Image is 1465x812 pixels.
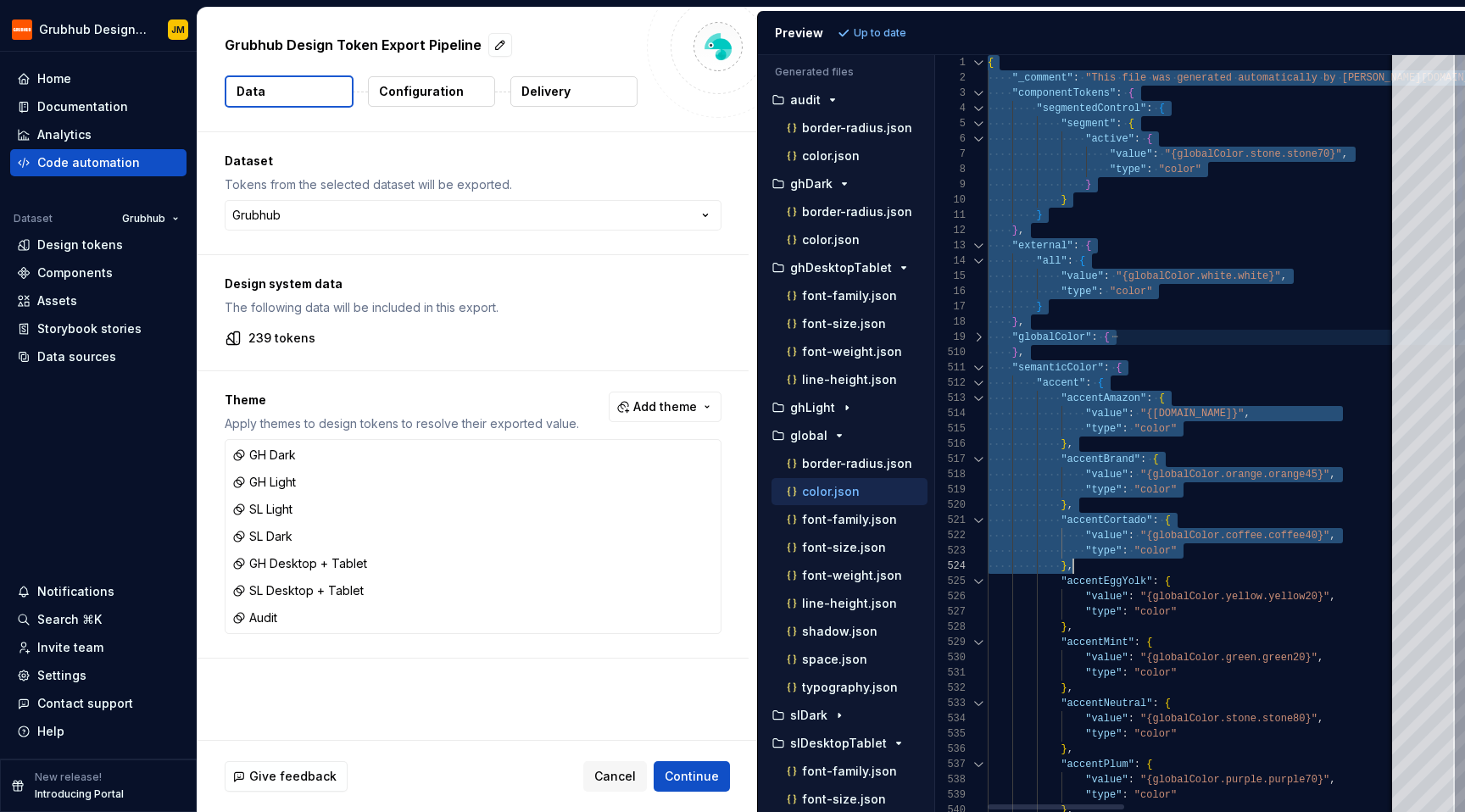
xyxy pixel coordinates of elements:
span: } [1011,225,1017,236]
span: , [1018,225,1024,236]
span: Continue [665,768,719,785]
div: Settings [37,667,86,684]
p: ghLight [790,401,835,414]
p: ghDark [790,177,833,191]
div: 513 [935,391,966,406]
div: Notifications [37,583,114,600]
span: , [1329,469,1335,481]
span: : [1128,530,1134,542]
button: font-size.json [771,314,927,333]
span: "{globalColor.stone.stone70}" [1164,148,1341,160]
p: Delivery [521,83,571,100]
button: space.json [771,650,927,669]
div: 17 [935,299,966,314]
span: { [1158,392,1164,404]
div: JM [171,23,185,36]
span: } [1011,347,1017,359]
a: Home [10,65,187,92]
div: 512 [935,375,966,391]
a: Invite team [10,634,187,661]
span: : [1146,164,1152,175]
span: "external" [1011,240,1072,252]
div: 517 [935,452,966,467]
span: } [1061,438,1067,450]
span: : [1146,103,1152,114]
p: New release! [35,770,102,784]
span: "value" [1085,469,1128,481]
div: 519 [935,482,966,498]
div: 532 [935,681,966,696]
span: } [1061,682,1067,694]
button: slDark [765,706,927,725]
span: { [1085,240,1091,252]
button: Delivery [510,76,638,107]
button: line-height.json [771,370,927,389]
div: 511 [935,360,966,375]
span: { [1116,362,1122,374]
p: space.json [802,653,867,666]
span: "color" [1134,667,1176,679]
div: 16 [935,284,966,299]
span: "value" [1085,591,1128,603]
div: 526 [935,589,966,604]
div: Home [37,70,71,87]
div: 15 [935,269,966,284]
div: 518 [935,467,966,482]
img: 4e8d6f31-f5cf-47b4-89aa-e4dec1dc0822.png [12,19,32,40]
span: "{globalColor.white.white}" [1116,270,1280,282]
span: "type" [1085,423,1122,435]
span: "value" [1085,530,1128,542]
span: Give feedback [249,768,337,785]
div: Invite team [37,639,103,656]
p: line-height.json [802,597,897,610]
span: : [1128,591,1134,603]
span: "semanticColor" [1011,362,1103,374]
span: : [1146,392,1152,404]
span: "value" [1110,148,1152,160]
span: : [1128,469,1134,481]
span: { [1164,576,1170,587]
button: Data [225,75,354,108]
span: : [1134,133,1139,145]
span: : [1097,286,1103,298]
div: Click to collapse the range. [967,391,989,406]
div: GH Desktop + Tablet [232,555,367,572]
div: Click to collapse the range. [967,253,989,269]
span: "value" [1061,270,1103,282]
div: 516 [935,437,966,452]
button: Configuration [368,76,495,107]
span: : [1103,270,1109,282]
span: "{globalColor.yellow.yellow20}" [1140,591,1329,603]
p: border-radius.json [802,205,912,219]
div: Click to collapse the range. [967,101,989,116]
span: : [1067,255,1072,267]
span: "color" [1134,606,1176,618]
span: "type" [1085,606,1122,618]
span: : [1122,484,1128,496]
span: : [1134,637,1139,648]
span: { [1146,637,1152,648]
p: line-height.json [802,373,897,387]
div: 522 [935,528,966,543]
a: Assets [10,287,187,314]
div: 9 [935,177,966,192]
div: Documentation [37,98,128,115]
button: border-radius.json [771,454,927,473]
div: 19 [935,330,966,345]
div: 524 [935,559,966,574]
span: , [1329,591,1335,603]
button: color.json [771,147,927,165]
span: , [1067,438,1072,450]
div: Search ⌘K [37,611,102,628]
button: Notifications [10,578,187,605]
span: : [1072,240,1078,252]
button: audit [765,91,927,109]
a: Code automation [10,149,187,176]
div: Audit [232,609,277,626]
p: font-size.json [802,317,886,331]
a: Analytics [10,121,187,148]
p: slDesktopTablet [790,737,887,750]
span: "This file was generated automatically by [PERSON_NAME] [1085,72,1421,84]
span: } [1036,209,1042,221]
div: Click to collapse the range. [967,238,989,253]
